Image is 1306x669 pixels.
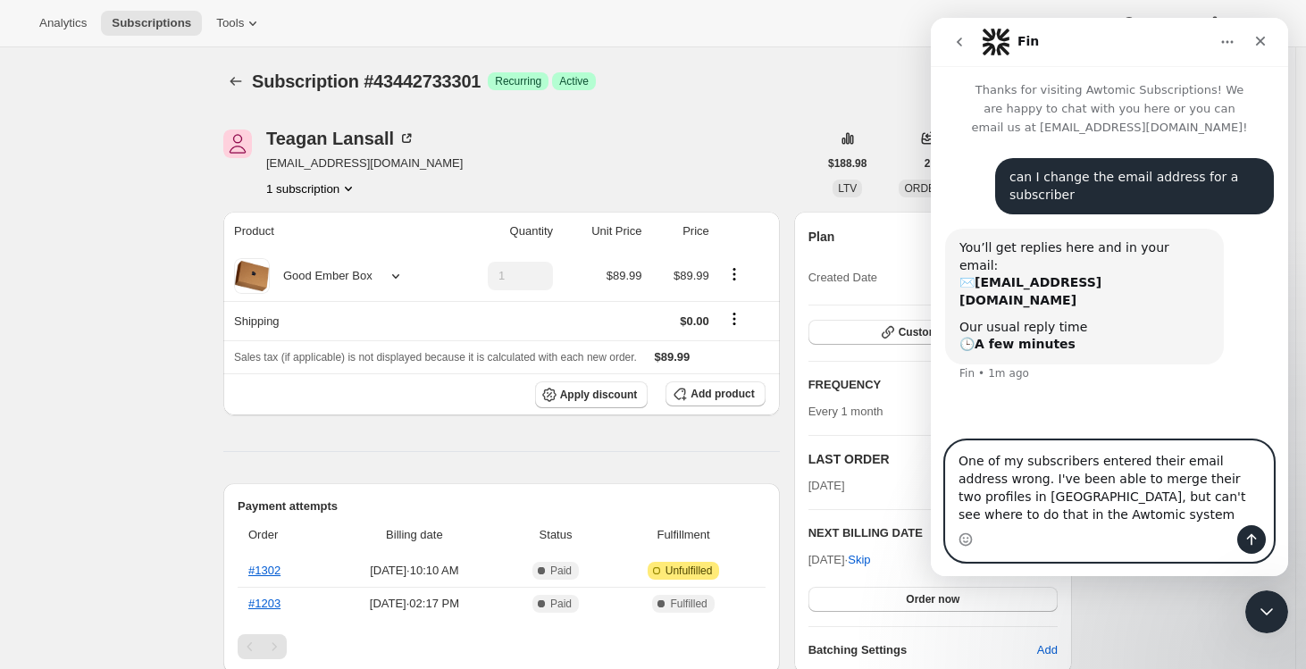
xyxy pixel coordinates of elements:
[666,381,765,406] button: Add product
[680,314,709,328] span: $0.00
[691,387,754,401] span: Add product
[495,74,541,88] span: Recurring
[914,151,942,176] button: 2
[674,269,709,282] span: $89.99
[223,69,248,94] button: Subscriptions
[266,155,463,172] span: [EMAIL_ADDRESS][DOMAIN_NAME]
[808,320,1058,345] button: Customer Portal
[848,551,870,569] span: Skip
[670,597,707,611] span: Fulfilled
[1026,636,1068,665] button: Add
[808,376,1038,394] h2: FREQUENCY
[216,16,244,30] span: Tools
[612,526,754,544] span: Fulfillment
[607,269,642,282] span: $89.99
[837,546,881,574] button: Skip
[925,156,931,171] span: 2
[899,325,982,339] span: Customer Portal
[448,212,558,251] th: Quantity
[828,156,866,171] span: $188.98
[223,301,448,340] th: Shipping
[234,351,637,364] span: Sales tax (if applicable) is not displayed because it is calculated with each new order.
[29,11,97,36] button: Analytics
[560,388,638,402] span: Apply discount
[808,641,1037,659] h6: Batching Settings
[904,182,950,195] span: ORDERS
[234,258,270,294] img: product img
[270,267,373,285] div: Good Ember Box
[510,526,602,544] span: Status
[112,16,191,30] span: Subscriptions
[101,11,202,36] button: Subscriptions
[1195,11,1277,36] button: Settings
[266,130,415,147] div: Teagan Lansall
[655,350,691,364] span: $89.99
[720,309,749,329] button: Shipping actions
[817,151,877,176] button: $188.98
[266,180,357,197] button: Product actions
[808,553,871,566] span: [DATE] ·
[808,269,877,287] span: Created Date
[558,212,647,251] th: Unit Price
[252,71,481,91] span: Subscription #43442733301
[838,182,857,195] span: LTV
[330,526,498,544] span: Billing date
[330,562,498,580] span: [DATE] · 10:10 AM
[248,564,280,577] a: #1302
[808,450,1026,468] h2: LAST ORDER
[808,405,883,418] span: Every 1 month
[808,587,1058,612] button: Order now
[205,11,272,36] button: Tools
[559,74,589,88] span: Active
[238,634,766,659] nav: Pagination
[1109,11,1191,36] button: Help
[550,564,572,578] span: Paid
[906,592,959,606] span: Order now
[808,477,845,495] span: [DATE]
[666,564,713,578] span: Unfulfilled
[238,498,766,515] h2: Payment attempts
[223,212,448,251] th: Product
[248,597,280,610] a: #1203
[39,16,87,30] span: Analytics
[808,524,1038,542] h2: NEXT BILLING DATE
[1138,16,1162,30] span: Help
[330,595,498,613] span: [DATE] · 02:17 PM
[648,212,715,251] th: Price
[223,130,252,158] span: Teagan Lansall
[808,228,835,246] h2: Plan
[550,597,572,611] span: Paid
[238,515,324,555] th: Order
[1037,641,1058,659] span: Add
[720,264,749,284] button: Product actions
[931,18,1288,576] iframe: Intercom live chat
[535,381,649,408] button: Apply discount
[1245,590,1288,633] iframe: Intercom live chat
[1224,16,1267,30] span: Settings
